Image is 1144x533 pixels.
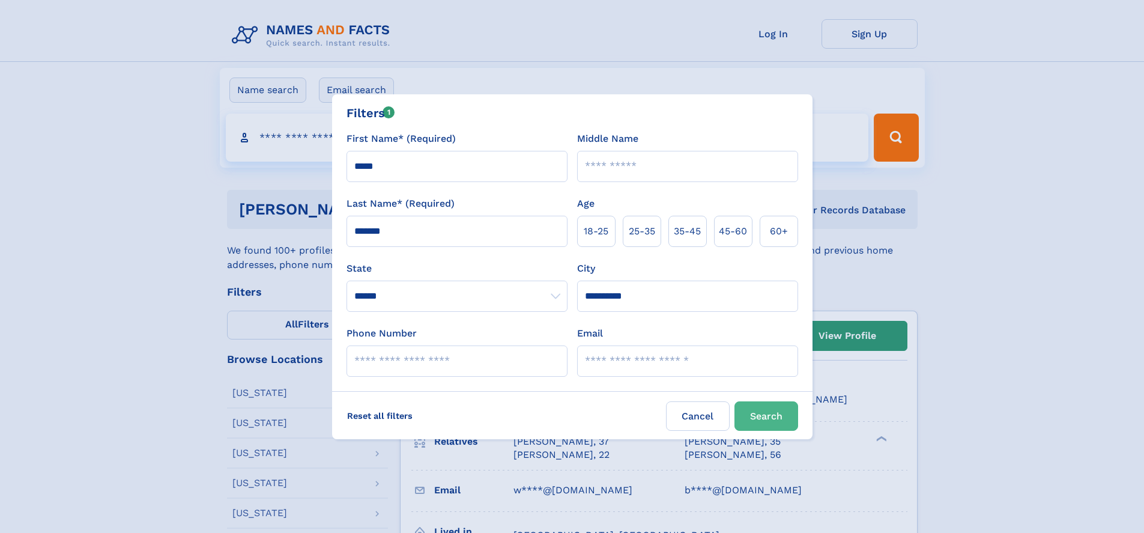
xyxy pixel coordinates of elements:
label: Reset all filters [339,401,420,430]
label: First Name* (Required) [347,132,456,146]
label: City [577,261,595,276]
label: Last Name* (Required) [347,196,455,211]
label: Middle Name [577,132,638,146]
label: Email [577,326,603,341]
span: 45‑60 [719,224,747,239]
span: 60+ [770,224,788,239]
label: Phone Number [347,326,417,341]
label: Age [577,196,595,211]
label: State [347,261,567,276]
button: Search [734,401,798,431]
span: 18‑25 [584,224,608,239]
label: Cancel [666,401,730,431]
span: 35‑45 [674,224,701,239]
div: Filters [347,104,395,122]
span: 25‑35 [629,224,655,239]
